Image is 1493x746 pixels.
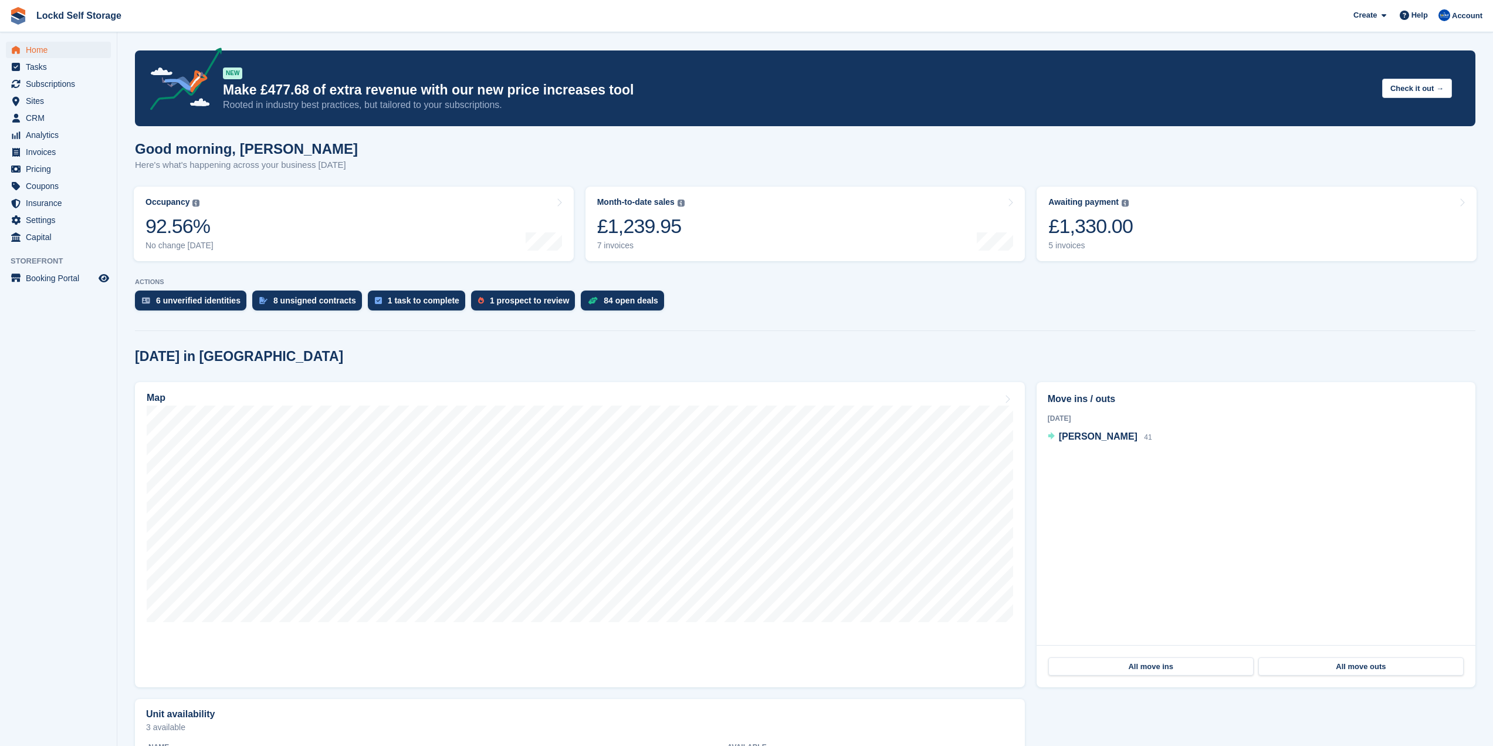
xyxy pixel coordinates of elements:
[156,296,241,305] div: 6 unverified identities
[388,296,459,305] div: 1 task to complete
[478,297,484,304] img: prospect-51fa495bee0391a8d652442698ab0144808aea92771e9ea1ae160a38d050c398.svg
[588,296,598,305] img: deal-1b604bf984904fb50ccaf53a9ad4b4a5d6e5aea283cecdc64d6e3604feb123c2.svg
[97,271,111,285] a: Preview store
[1452,10,1482,22] span: Account
[142,297,150,304] img: verify_identity-adf6edd0f0f0b5bbfe63781bf79b02c33cf7c696d77639b501bdc392416b5a36.svg
[6,229,111,245] a: menu
[135,158,358,172] p: Here's what's happening across your business [DATE]
[1048,430,1152,445] a: [PERSON_NAME] 41
[1048,214,1133,238] div: £1,330.00
[9,7,27,25] img: stora-icon-8386f47178a22dfd0bd8f6a31ec36ba5ce8667c1dd55bd0f319d3a0aa187defe.svg
[26,270,96,286] span: Booking Portal
[259,297,268,304] img: contract_signature_icon-13c848040528278c33f63329250d36e43548de30e8caae1d1a13099fd9432cc5.svg
[26,59,96,75] span: Tasks
[252,291,368,316] a: 8 unsigned contracts
[490,296,569,305] div: 1 prospect to review
[6,110,111,126] a: menu
[26,212,96,228] span: Settings
[1122,200,1129,207] img: icon-info-grey-7440780725fd019a000dd9b08b2336e03edf1995a4989e88bcd33f0948082b44.svg
[1048,197,1119,207] div: Awaiting payment
[1438,9,1450,21] img: Jonny Bleach
[192,200,199,207] img: icon-info-grey-7440780725fd019a000dd9b08b2336e03edf1995a4989e88bcd33f0948082b44.svg
[6,270,111,286] a: menu
[368,291,471,316] a: 1 task to complete
[1059,431,1137,441] span: [PERSON_NAME]
[145,197,189,207] div: Occupancy
[146,723,1014,731] p: 3 available
[32,6,126,25] a: Lockd Self Storage
[1048,241,1133,251] div: 5 invoices
[6,212,111,228] a: menu
[135,291,252,316] a: 6 unverified identities
[1353,9,1377,21] span: Create
[581,291,670,316] a: 84 open deals
[6,195,111,211] a: menu
[1037,187,1477,261] a: Awaiting payment £1,330.00 5 invoices
[1258,657,1464,676] a: All move outs
[6,161,111,177] a: menu
[26,42,96,58] span: Home
[1144,433,1152,441] span: 41
[26,127,96,143] span: Analytics
[11,255,117,267] span: Storefront
[26,229,96,245] span: Capital
[26,144,96,160] span: Invoices
[135,278,1475,286] p: ACTIONS
[146,709,215,720] h2: Unit availability
[147,393,165,403] h2: Map
[6,59,111,75] a: menu
[223,99,1373,112] p: Rooted in industry best practices, but tailored to your subscriptions.
[6,76,111,92] a: menu
[134,187,574,261] a: Occupancy 92.56% No change [DATE]
[6,42,111,58] a: menu
[140,48,222,114] img: price-adjustments-announcement-icon-8257ccfd72463d97f412b2fc003d46551f7dbcb40ab6d574587a9cd5c0d94...
[273,296,356,305] div: 8 unsigned contracts
[597,241,685,251] div: 7 invoices
[26,195,96,211] span: Insurance
[6,144,111,160] a: menu
[145,241,214,251] div: No change [DATE]
[26,161,96,177] span: Pricing
[26,110,96,126] span: CRM
[678,200,685,207] img: icon-info-grey-7440780725fd019a000dd9b08b2336e03edf1995a4989e88bcd33f0948082b44.svg
[26,93,96,109] span: Sites
[223,82,1373,99] p: Make £477.68 of extra revenue with our new price increases tool
[471,291,581,316] a: 1 prospect to review
[585,187,1025,261] a: Month-to-date sales £1,239.95 7 invoices
[1411,9,1428,21] span: Help
[135,349,343,364] h2: [DATE] in [GEOGRAPHIC_DATA]
[597,214,685,238] div: £1,239.95
[26,76,96,92] span: Subscriptions
[597,197,675,207] div: Month-to-date sales
[375,297,382,304] img: task-75834270c22a3079a89374b754ae025e5fb1db73e45f91037f5363f120a921f8.svg
[145,214,214,238] div: 92.56%
[1048,413,1464,424] div: [DATE]
[604,296,658,305] div: 84 open deals
[1048,392,1464,406] h2: Move ins / outs
[223,67,242,79] div: NEW
[1382,79,1452,98] button: Check it out →
[6,178,111,194] a: menu
[1048,657,1254,676] a: All move ins
[135,382,1025,687] a: Map
[26,178,96,194] span: Coupons
[6,93,111,109] a: menu
[6,127,111,143] a: menu
[135,141,358,157] h1: Good morning, [PERSON_NAME]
